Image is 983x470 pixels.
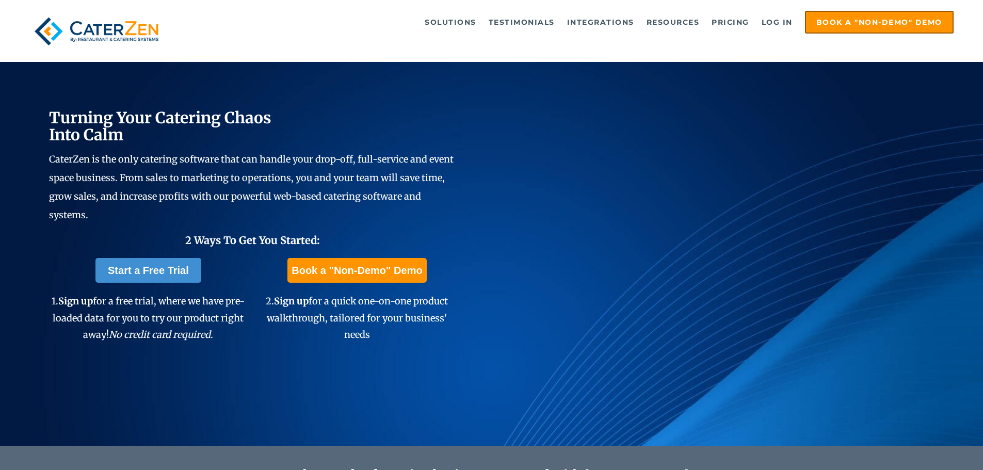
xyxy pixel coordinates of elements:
span: 1. for a free trial, where we have pre-loaded data for you to try our product right away! [52,295,245,341]
a: Testimonials [484,12,560,33]
span: Sign up [58,295,93,307]
iframe: Help widget launcher [891,430,972,459]
a: Log in [756,12,798,33]
img: caterzen [29,11,164,52]
a: Pricing [706,12,754,33]
em: No credit card required. [109,329,213,341]
span: 2. for a quick one-on-one product walkthrough, tailored for your business' needs [266,295,448,341]
span: Turning Your Catering Chaos Into Calm [49,108,271,144]
a: Solutions [420,12,481,33]
span: CaterZen is the only catering software that can handle your drop-off, full-service and event spac... [49,153,454,221]
a: Integrations [562,12,639,33]
a: Book a "Non-Demo" Demo [287,258,426,283]
a: Resources [641,12,705,33]
span: 2 Ways To Get You Started: [185,234,320,247]
span: Sign up [274,295,309,307]
div: Navigation Menu [187,11,954,34]
a: Book a "Non-Demo" Demo [805,11,954,34]
a: Start a Free Trial [95,258,201,283]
